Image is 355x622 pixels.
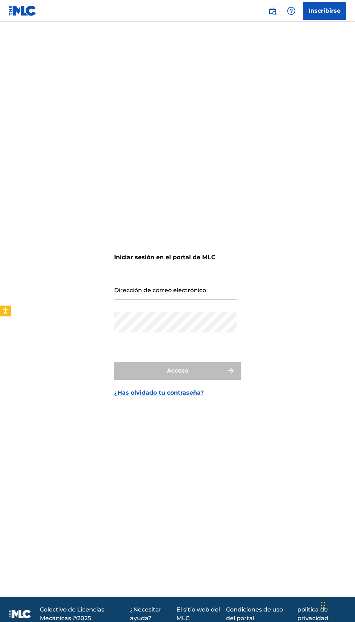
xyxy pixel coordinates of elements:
[303,2,346,20] a: Inscribirse
[176,606,220,622] font: El sitio web del MLC
[284,4,298,18] div: Ayuda
[297,606,329,622] font: política de privacidad
[319,587,355,622] div: Widget de chat
[114,254,216,261] font: Iniciar sesión en el portal de MLC
[268,7,277,15] img: buscar
[114,389,204,396] font: ¿Has olvidado tu contraseña?
[309,7,341,14] font: Inscribirse
[9,5,37,16] img: Logotipo del MLC
[40,606,104,622] font: Colectivo de Licencias Mecánicas ©
[319,587,355,622] iframe: Chat Widget
[130,606,162,622] font: ¿Necesitar ayuda?
[265,4,280,18] a: Búsqueda pública
[114,388,204,397] a: ¿Has olvidado tu contraseña?
[9,610,31,618] img: logo
[226,606,283,622] font: Condiciones de uso del portal
[77,615,91,622] font: 2025
[287,7,296,15] img: ayuda
[321,594,325,616] div: Arrastrar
